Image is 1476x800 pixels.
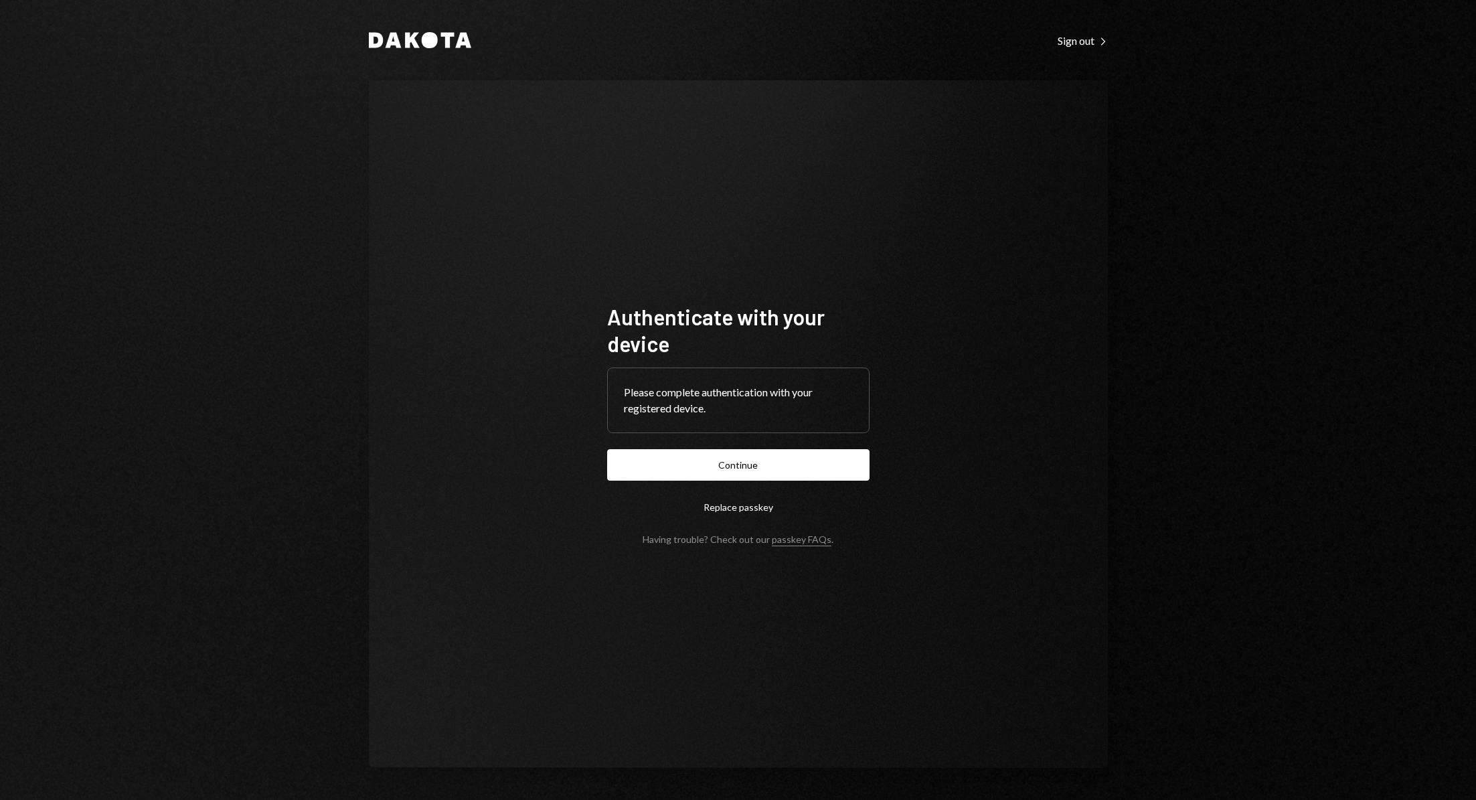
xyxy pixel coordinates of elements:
div: Having trouble? Check out our . [643,534,833,545]
a: passkey FAQs [772,534,831,546]
div: Please complete authentication with your registered device. [624,384,853,416]
div: Sign out [1058,34,1108,48]
button: Continue [607,449,870,481]
button: Replace passkey [607,491,870,523]
h1: Authenticate with your device [607,303,870,357]
a: Sign out [1058,33,1108,48]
